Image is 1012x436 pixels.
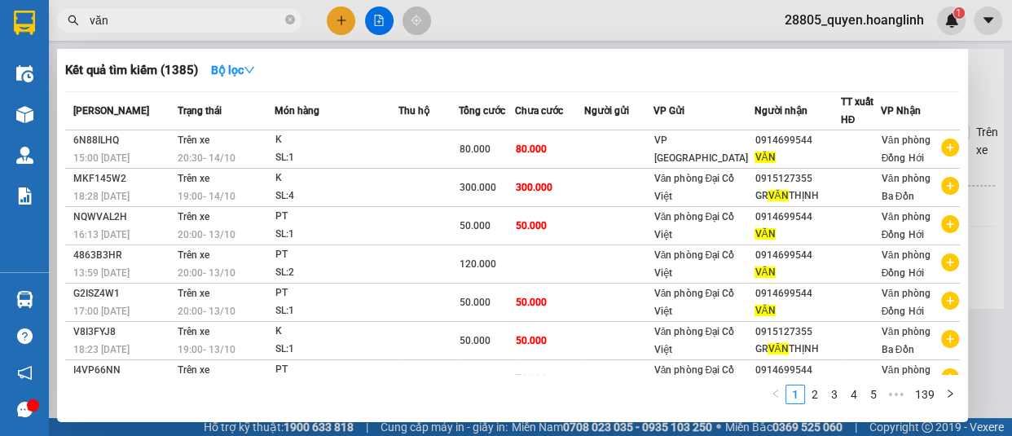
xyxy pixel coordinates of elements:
[755,247,839,264] div: 0914699544
[275,105,319,117] span: Món hàng
[275,226,398,244] div: SL: 1
[275,341,398,359] div: SL: 1
[768,190,788,201] span: VĂN
[178,267,235,279] span: 20:00 - 13/10
[825,385,844,404] li: 3
[16,187,33,205] img: solution-icon
[460,297,491,308] span: 50.000
[654,134,748,164] span: VP [GEOGRAPHIC_DATA]
[941,292,959,310] span: plus-circle
[882,326,931,355] span: Văn phòng Ba Đồn
[73,247,173,264] div: 4863B3HR
[285,13,295,29] span: close-circle
[178,249,209,261] span: Trên xe
[73,344,130,355] span: 18:23 [DATE]
[882,134,931,164] span: Văn phòng Đồng Hới
[73,105,149,117] span: [PERSON_NAME]
[275,302,398,320] div: SL: 1
[909,385,940,404] li: 139
[755,152,775,163] span: VĂN
[73,170,173,187] div: MKF145W2
[178,306,235,317] span: 20:00 - 13/10
[16,147,33,164] img: warehouse-icon
[941,253,959,271] span: plus-circle
[16,291,33,308] img: warehouse-icon
[211,64,255,77] strong: Bộ lọc
[825,385,843,403] a: 3
[654,364,734,394] span: Văn phòng Đại Cồ Việt
[755,305,775,316] span: VĂN
[275,264,398,282] div: SL: 2
[768,343,788,355] span: VĂN
[275,208,398,226] div: PT
[881,105,921,117] span: VP Nhận
[755,341,839,358] div: GR THỊNH
[841,96,873,126] span: TT xuất HĐ
[941,139,959,156] span: plus-circle
[460,143,491,155] span: 80.000
[786,385,804,403] a: 1
[275,323,398,341] div: K
[178,152,235,164] span: 20:30 - 14/10
[178,364,209,376] span: Trên xe
[755,285,839,302] div: 0914699544
[882,211,931,240] span: Văn phòng Đồng Hới
[515,105,563,117] span: Chưa cước
[178,288,209,299] span: Trên xe
[882,173,931,202] span: Văn phòng Ba Đồn
[73,152,130,164] span: 15:00 [DATE]
[882,249,931,279] span: Văn phòng Đồng Hới
[178,344,235,355] span: 19:00 - 13/10
[755,170,839,187] div: 0915127355
[460,258,496,270] span: 120.000
[198,57,268,83] button: Bộ lọcdown
[178,134,209,146] span: Trên xe
[16,106,33,123] img: warehouse-icon
[766,385,785,404] li: Previous Page
[178,191,235,202] span: 19:00 - 14/10
[516,182,552,193] span: 300.000
[516,373,547,385] span: 70.000
[90,11,282,29] input: Tìm tên, số ĐT hoặc mã đơn
[178,229,235,240] span: 20:00 - 13/10
[516,335,547,346] span: 50.000
[17,402,33,417] span: message
[865,385,882,403] a: 5
[65,62,198,79] h3: Kết quả tìm kiếm ( 1385 )
[771,389,781,399] span: left
[460,182,496,193] span: 300.000
[755,362,839,379] div: 0914699544
[460,220,491,231] span: 50.000
[845,385,863,403] a: 4
[73,324,173,341] div: V8I3FYJ8
[275,361,398,379] div: PT
[941,368,959,386] span: plus-circle
[806,385,824,403] a: 2
[275,149,398,167] div: SL: 1
[755,228,775,240] span: VĂN
[73,362,173,379] div: I4VP66NN
[941,330,959,348] span: plus-circle
[285,15,295,24] span: close-circle
[945,389,955,399] span: right
[275,187,398,205] div: SL: 4
[244,64,255,76] span: down
[73,132,173,149] div: 6N88ILHQ
[882,364,931,394] span: Văn phòng Đồng Hới
[755,187,839,205] div: GR THỊNH
[275,284,398,302] div: PT
[178,105,222,117] span: Trạng thái
[755,266,775,278] span: VĂN
[805,385,825,404] li: 2
[178,326,209,337] span: Trên xe
[516,297,547,308] span: 50.000
[941,177,959,195] span: plus-circle
[17,328,33,344] span: question-circle
[584,105,629,117] span: Người gửi
[275,246,398,264] div: PT
[755,132,839,149] div: 0914699544
[654,173,734,202] span: Văn phòng Đại Cồ Việt
[755,324,839,341] div: 0915127355
[883,385,909,404] li: Next 5 Pages
[910,385,939,403] a: 139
